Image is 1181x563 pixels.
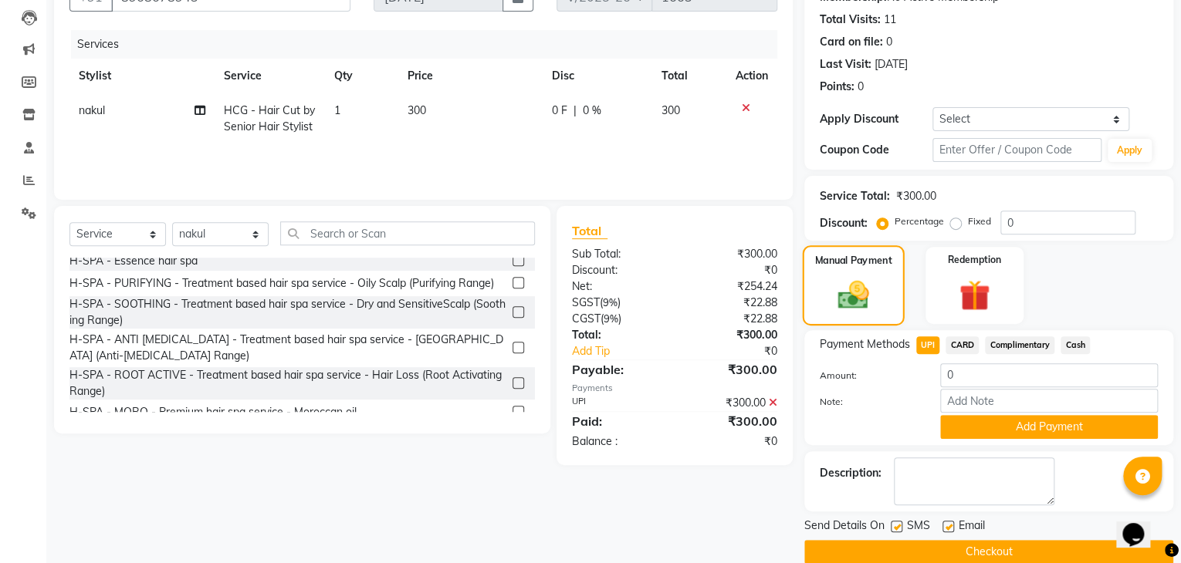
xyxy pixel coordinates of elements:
div: H-SPA - MORO - Premium hair spa service - Moroccan oil [69,404,357,420]
input: Amount [940,363,1158,387]
span: Complimentary [985,336,1054,354]
div: H-SPA - SOOTHING - Treatment based hair spa service - Dry and SensitiveScalp (Soothing Range) [69,296,506,329]
div: Service Total: [820,188,890,204]
span: Total [572,223,607,239]
label: Manual Payment [814,253,892,268]
div: ₹300.00 [675,246,789,262]
div: ( ) [560,295,675,311]
div: ₹300.00 [896,188,936,204]
span: CGST [572,312,601,325]
span: UPI [916,336,940,354]
div: ₹300.00 [675,360,789,379]
div: Net: [560,278,675,295]
div: 0 [886,34,892,50]
span: | [573,103,576,119]
a: Add Tip [560,343,694,359]
span: 300 [662,103,680,117]
span: Email [959,517,985,537]
span: Payment Methods [820,336,910,352]
span: 0 % [582,103,601,119]
div: Paid: [560,412,675,430]
div: ₹300.00 [675,395,789,411]
div: ₹254.24 [675,278,789,295]
div: UPI [560,395,675,411]
div: Card on file: [820,34,883,50]
div: [DATE] [875,56,908,72]
div: Sub Total: [560,246,675,262]
th: Total [652,59,726,93]
div: H-SPA - ANTI [MEDICAL_DATA] - Treatment based hair spa service - [GEOGRAPHIC_DATA] (Anti-[MEDICAL... [69,332,506,364]
div: H-SPA - PURIFYING - Treatment based hair spa service - Oily Scalp (Purifying Range) [69,275,494,292]
div: ₹22.88 [675,295,789,311]
div: Coupon Code [820,142,932,158]
div: Apply Discount [820,111,932,127]
span: 0 F [551,103,567,119]
span: Send Details On [804,517,885,537]
div: Services [71,30,789,59]
iframe: chat widget [1116,501,1166,548]
div: ₹0 [675,262,789,278]
div: ( ) [560,311,675,327]
button: Add Payment [940,415,1158,439]
label: Redemption [948,253,1001,267]
th: Service [215,59,325,93]
th: Qty [324,59,398,93]
span: Cash [1061,336,1090,354]
button: Apply [1108,139,1152,162]
div: 11 [884,12,896,28]
label: Fixed [968,214,991,228]
label: Note: [808,395,929,409]
label: Percentage [895,214,944,228]
div: Discount: [820,215,868,231]
input: Add Note [940,389,1158,413]
div: ₹22.88 [675,311,789,327]
img: _gift.svg [949,276,1000,315]
span: 9% [603,296,618,308]
div: 0 [858,79,864,95]
div: Balance : [560,433,675,450]
div: Points: [820,79,854,95]
div: ₹300.00 [675,412,789,430]
input: Search or Scan [280,221,535,245]
span: 1 [333,103,340,117]
th: Price [398,59,543,93]
div: Total: [560,327,675,343]
th: Stylist [69,59,215,93]
div: Discount: [560,262,675,278]
div: ₹300.00 [675,327,789,343]
div: Payable: [560,360,675,379]
div: ₹0 [675,433,789,450]
img: _cash.svg [828,278,878,313]
div: H-SPA - Essence hair spa [69,253,198,269]
div: H-SPA - ROOT ACTIVE - Treatment based hair spa service - Hair Loss (Root Activating Range) [69,367,506,399]
th: Action [726,59,777,93]
div: Payments [572,382,777,395]
span: 9% [604,312,618,325]
input: Enter Offer / Coupon Code [932,138,1101,162]
div: Description: [820,465,882,481]
span: SGST [572,295,600,309]
label: Amount: [808,369,929,383]
div: Total Visits: [820,12,881,28]
div: ₹0 [693,343,788,359]
div: Last Visit: [820,56,871,72]
span: SMS [907,517,930,537]
span: nakul [79,103,105,117]
span: HCG - Hair Cut by Senior Hair Stylist [224,103,315,133]
span: 300 [408,103,426,117]
span: CARD [946,336,979,354]
th: Disc [542,59,651,93]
